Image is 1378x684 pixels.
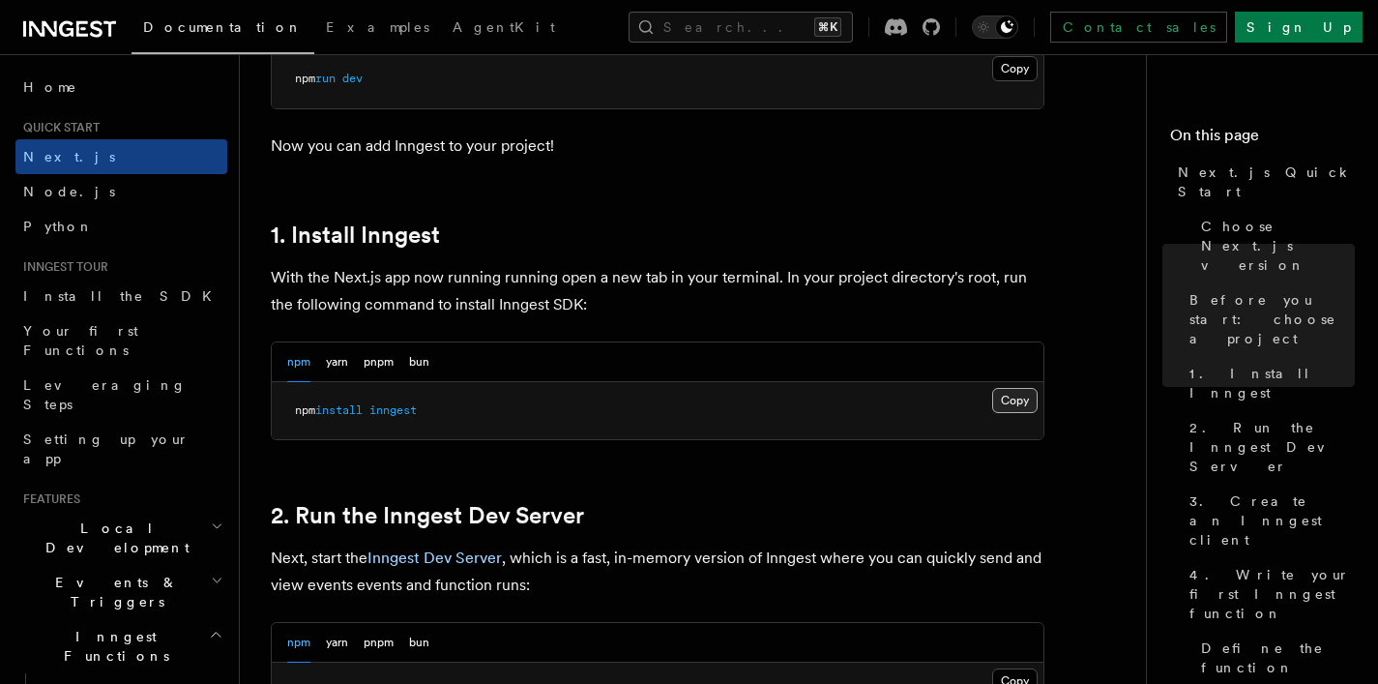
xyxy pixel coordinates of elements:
a: AgentKit [441,6,567,52]
span: Home [23,77,77,97]
span: Features [15,491,80,507]
span: Next.js Quick Start [1178,163,1355,201]
a: Next.js Quick Start [1170,155,1355,209]
span: Leveraging Steps [23,377,187,412]
p: With the Next.js app now running running open a new tab in your terminal. In your project directo... [271,264,1044,318]
button: bun [409,623,429,663]
span: Quick start [15,120,100,135]
span: Events & Triggers [15,573,211,611]
button: Inngest Functions [15,619,227,673]
span: 2. Run the Inngest Dev Server [1189,418,1355,476]
span: Define the function [1201,639,1355,677]
a: 2. Run the Inngest Dev Server [271,502,584,529]
button: bun [409,342,429,382]
a: Setting up your app [15,422,227,476]
span: Documentation [143,19,303,35]
span: 1. Install Inngest [1189,364,1355,402]
span: npm [295,403,315,417]
span: Local Development [15,519,211,557]
span: Inngest tour [15,259,108,275]
button: npm [287,342,310,382]
span: dev [342,72,363,85]
span: Python [23,219,94,234]
span: Setting up your app [23,431,190,466]
a: 1. Install Inngest [1182,356,1355,410]
span: Inngest Functions [15,627,209,666]
a: Next.js [15,139,227,174]
a: Sign Up [1235,12,1363,43]
span: Install the SDK [23,288,223,304]
button: Search...⌘K [629,12,853,43]
span: Before you start: choose a project [1189,290,1355,348]
span: Your first Functions [23,323,138,358]
a: Examples [314,6,441,52]
a: 3. Create an Inngest client [1182,484,1355,557]
span: 3. Create an Inngest client [1189,491,1355,550]
a: Python [15,209,227,244]
span: Node.js [23,184,115,199]
button: npm [287,623,310,663]
span: Examples [326,19,429,35]
a: Before you start: choose a project [1182,283,1355,356]
button: pnpm [364,342,394,382]
kbd: ⌘K [814,17,841,37]
button: Copy [992,388,1038,413]
button: pnpm [364,623,394,663]
a: Choose Next.js version [1193,209,1355,283]
button: yarn [326,342,348,382]
span: Next.js [23,149,115,164]
span: 4. Write your first Inngest function [1189,565,1355,623]
a: 4. Write your first Inngest function [1182,557,1355,631]
span: install [315,403,363,417]
a: Your first Functions [15,313,227,368]
p: Next, start the , which is a fast, in-memory version of Inngest where you can quickly send and vi... [271,545,1044,599]
span: npm [295,72,315,85]
a: Documentation [132,6,314,54]
span: Choose Next.js version [1201,217,1355,275]
a: Home [15,70,227,104]
span: AgentKit [453,19,555,35]
button: Local Development [15,511,227,565]
a: Leveraging Steps [15,368,227,422]
h4: On this page [1170,124,1355,155]
span: inngest [369,403,417,417]
p: Now you can add Inngest to your project! [271,133,1044,160]
a: Install the SDK [15,279,227,313]
button: yarn [326,623,348,663]
a: Contact sales [1050,12,1227,43]
button: Toggle dark mode [972,15,1018,39]
button: Events & Triggers [15,565,227,619]
a: 1. Install Inngest [271,222,440,249]
span: run [315,72,336,85]
a: Node.js [15,174,227,209]
a: Inngest Dev Server [367,549,502,567]
button: Copy [992,56,1038,81]
a: 2. Run the Inngest Dev Server [1182,410,1355,484]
